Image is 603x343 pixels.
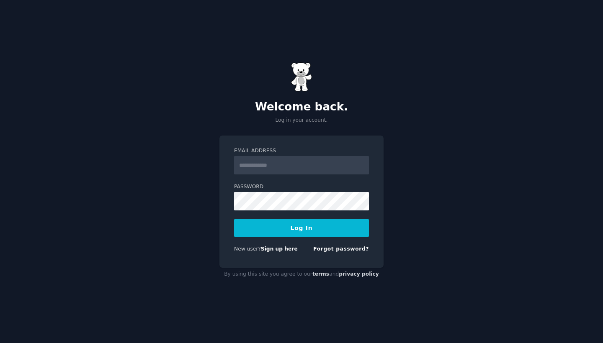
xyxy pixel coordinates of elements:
[312,271,329,277] a: terms
[219,100,384,114] h2: Welcome back.
[219,117,384,124] p: Log in your account.
[291,62,312,92] img: Gummy Bear
[234,219,369,237] button: Log In
[234,147,369,155] label: Email Address
[234,183,369,191] label: Password
[339,271,379,277] a: privacy policy
[234,246,261,252] span: New user?
[219,268,384,281] div: By using this site you agree to our and
[313,246,369,252] a: Forgot password?
[261,246,298,252] a: Sign up here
